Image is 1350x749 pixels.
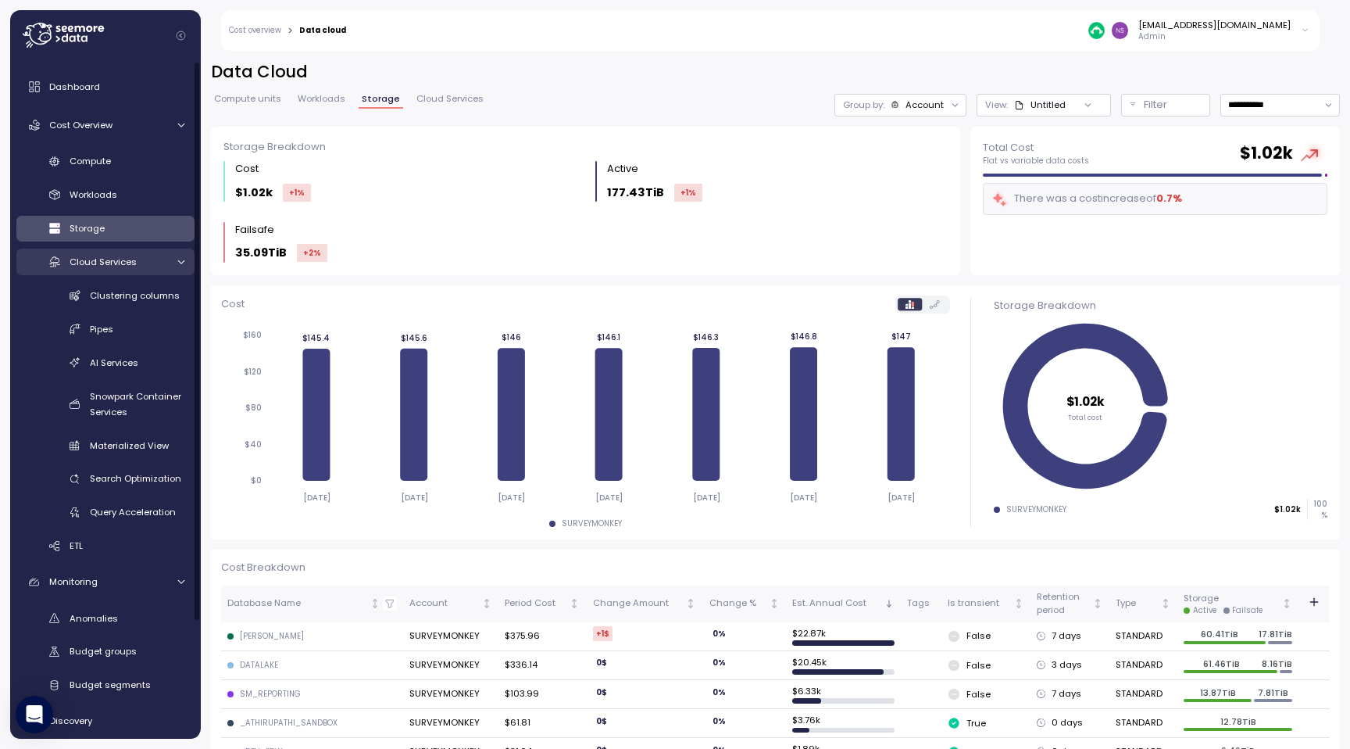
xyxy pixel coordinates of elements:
[16,349,195,375] a: AI Services
[227,597,368,611] div: Database Name
[948,597,1011,611] div: Is transient
[214,95,281,103] span: Compute units
[966,688,991,701] p: False
[16,533,195,559] a: ETL
[16,216,195,242] a: Storage
[593,714,610,729] div: 0 $
[49,715,92,727] span: Discovery
[991,190,1182,208] div: There was a cost increase of
[171,30,191,41] button: Collapse navigation
[966,717,986,729] p: True
[786,680,901,709] td: $ 6.33k
[16,149,195,174] a: Compute
[1138,19,1291,31] div: [EMAIL_ADDRESS][DOMAIN_NAME]
[416,95,484,103] span: Cloud Services
[498,709,586,738] td: $61.81
[244,367,262,377] tspan: $120
[1037,687,1103,701] div: 7 days
[403,586,498,622] th: AccountNot sorted
[884,598,895,609] div: Sorted descending
[1109,709,1177,738] td: STANDARD
[593,655,610,670] div: 0 $
[1177,586,1298,622] th: StorageActiveFailsafeNot sorted
[1066,393,1105,410] tspan: $1.02k
[709,626,729,641] div: 0 %
[983,140,1089,156] p: Total Cost
[221,296,245,312] p: Cost
[16,249,195,274] a: Cloud Services
[235,161,259,177] div: Cost
[1112,22,1128,38] img: d8f3371d50c36e321b0eb15bc94ec64c
[562,518,622,529] div: SURVEYMONKEY
[983,156,1089,167] p: Flat vs variable data costs
[16,567,195,598] a: Monitoring
[223,139,948,155] div: Storage Breakdown
[16,316,195,342] a: Pipes
[595,493,623,503] tspan: [DATE]
[299,27,346,34] div: Data cloud
[905,99,944,111] div: Account
[1254,686,1292,699] p: 7.81TiB
[70,612,118,625] span: Anomalies
[16,282,195,308] a: Clustering columns
[70,256,137,268] span: Cloud Services
[498,680,586,709] td: $103.99
[786,622,901,651] td: $ 22.87k
[302,333,330,343] tspan: $145.4
[362,95,400,103] span: Storage
[1193,605,1217,616] div: Active
[16,466,195,492] a: Search Optimization
[966,659,991,672] p: False
[790,493,817,503] tspan: [DATE]
[1037,629,1103,643] div: 7 days
[505,597,566,611] div: Period Cost
[403,622,498,651] td: SURVEYMONKEY
[1184,686,1252,699] p: 13.87TiB
[1121,94,1210,116] div: Filter
[221,560,1330,575] p: Cost Breakdown
[70,188,117,201] span: Workloads
[709,685,729,700] div: 0 %
[240,689,301,700] div: SM_REPORTING
[1138,31,1291,42] p: Admin
[1030,586,1109,622] th: RetentionperiodNot sorted
[597,332,620,342] tspan: $146.1
[769,598,780,609] div: Not sorted
[593,685,610,700] div: 0 $
[16,706,195,737] a: Discovery
[498,493,525,503] tspan: [DATE]
[251,475,262,486] tspan: $0
[1274,504,1301,515] p: $1.02k
[16,672,195,698] a: Budget segments
[1184,592,1279,616] div: Storage
[245,403,262,413] tspan: $80
[235,244,287,262] p: 35.09TiB
[674,184,702,202] div: +1 %
[1037,590,1090,618] div: Retention period
[400,493,427,503] tspan: [DATE]
[70,155,111,167] span: Compute
[786,709,901,738] td: $ 3.76k
[887,493,915,503] tspan: [DATE]
[16,500,195,525] a: Query Acceleration
[607,184,664,202] p: 177.43TiB
[994,298,1327,314] div: Storage Breakdown
[692,493,720,503] tspan: [DATE]
[403,709,498,738] td: SURVEYMONKEY
[843,99,884,111] p: Group by:
[70,645,137,658] span: Budget groups
[907,597,935,611] div: Tags
[49,119,112,131] span: Cost Overview
[403,680,498,709] td: SURVEYMONKEY
[1160,598,1171,609] div: Not sorted
[966,629,991,642] p: False
[298,95,345,103] span: Workloads
[786,586,901,622] th: Est. Annual CostSorted descending
[1092,598,1103,609] div: Not sorted
[235,222,274,238] div: Failsafe
[370,598,380,609] div: Not sorted
[16,605,195,631] a: Anomalies
[287,26,293,36] div: >
[1014,99,1066,111] div: Untitled
[1109,651,1177,680] td: STANDARD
